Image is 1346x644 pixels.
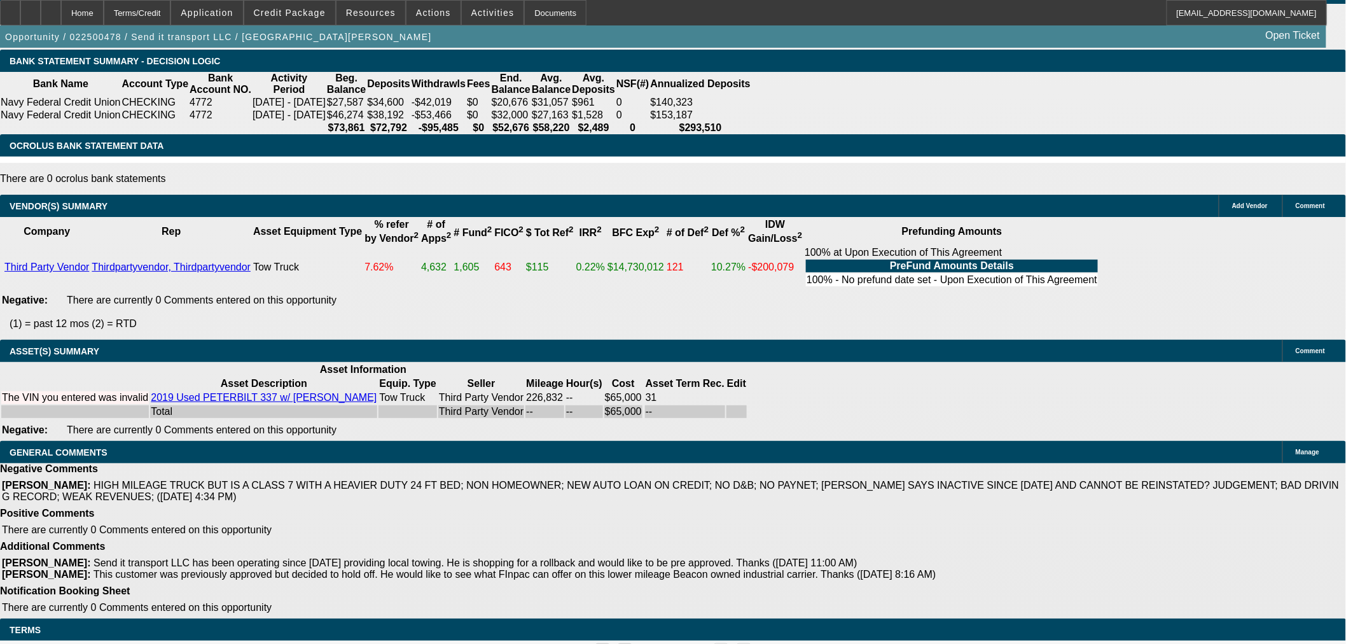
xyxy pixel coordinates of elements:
[171,1,242,25] button: Application
[252,109,326,122] td: [DATE] - [DATE]
[468,378,496,389] b: Seller
[254,8,326,18] span: Credit Package
[491,122,531,134] th: $52,676
[10,141,163,151] span: OCROLUS BANK STATEMENT DATA
[121,109,190,122] td: CHECKING
[526,227,574,238] b: $ Tot Ref
[67,424,336,435] span: There are currently 0 Comments entered on this opportunity
[221,378,307,389] b: Asset Description
[525,391,564,404] td: 226,832
[491,96,531,109] td: $20,676
[525,246,574,288] td: $115
[5,32,432,42] span: Opportunity / 022500478 / Send it transport LLC / [GEOGRAPHIC_DATA][PERSON_NAME]
[189,109,252,122] td: 4772
[616,122,650,134] th: 0
[579,227,602,238] b: IRR
[1296,347,1325,354] span: Comment
[438,391,524,404] td: Third Party Vendor
[244,1,335,25] button: Credit Package
[189,96,252,109] td: 4772
[526,378,564,389] b: Mileage
[604,405,642,418] td: $65,000
[181,8,233,18] span: Application
[651,109,751,121] div: $153,187
[253,246,363,288] td: Tow Truck
[421,219,451,244] b: # of Apps
[2,480,1339,502] span: HIGH MILEAGE TRUCK BUT IS A CLASS 7 WITH A HEAVIER DUTY 24 FT BED; NON HOMEOWNER; NEW AUTO LOAN O...
[798,230,802,240] sup: 2
[571,109,616,122] td: $1,528
[616,109,650,122] td: 0
[2,524,272,535] span: There are currently 0 Comments entered on this opportunity
[569,225,573,234] sup: 2
[466,72,490,96] th: Fees
[326,72,366,96] th: Beg. Balance
[252,72,326,96] th: Activity Period
[666,246,709,288] td: 121
[454,246,493,288] td: 1,605
[565,405,603,418] td: --
[1296,449,1319,456] span: Manage
[2,602,272,613] span: There are currently 0 Comments entered on this opportunity
[326,109,366,122] td: $46,274
[565,391,603,404] td: --
[151,392,377,403] a: 2019 Used PETERBILT 337 w/ [PERSON_NAME]
[2,424,48,435] b: Negative:
[10,201,108,211] span: VENDOR(S) SUMMARY
[121,96,190,109] td: CHECKING
[364,246,419,288] td: 7.62%
[655,225,659,234] sup: 2
[748,219,802,244] b: IDW Gain/Loss
[414,230,419,240] sup: 2
[646,378,725,389] b: Asset Term Rec.
[597,225,601,234] sup: 2
[1232,202,1268,209] span: Add Vendor
[571,96,616,109] td: $961
[2,569,91,580] b: [PERSON_NAME]:
[253,226,362,237] b: Asset Equipment Type
[366,72,411,96] th: Deposits
[364,219,419,244] b: % refer by Vendor
[494,227,524,238] b: FICO
[616,96,650,109] td: 0
[1296,202,1325,209] span: Comment
[378,377,436,390] th: Equip. Type
[366,109,411,122] td: $38,192
[447,230,451,240] sup: 2
[378,391,436,404] td: Tow Truck
[902,226,1003,237] b: Prefunding Amounts
[94,569,936,580] span: This customer was previously approved but decided to hold off. He would like to see what FInpac c...
[416,8,451,18] span: Actions
[712,227,745,238] b: Def %
[94,557,857,568] span: Send it transport LLC has been operating since [DATE] providing local towing. He is shopping for ...
[525,405,564,418] td: --
[805,247,1099,288] div: 100% at Upon Execution of This Agreement
[10,346,99,356] span: ASSET(S) SUMMARY
[336,1,405,25] button: Resources
[10,625,41,635] span: Terms
[2,480,91,491] b: [PERSON_NAME]:
[613,227,660,238] b: BFC Exp
[711,246,746,288] td: 10.27%
[704,225,709,234] sup: 2
[2,295,48,305] b: Negative:
[462,1,524,25] button: Activities
[411,109,466,122] td: -$53,466
[531,96,571,109] td: $31,057
[519,225,524,234] sup: 2
[650,72,751,96] th: Annualized Deposits
[747,246,803,288] td: -$200,079
[466,109,490,122] td: $0
[10,56,221,66] span: Bank Statement Summary - Decision Logic
[454,227,492,238] b: # Fund
[4,262,89,272] a: Third Party Vendor
[24,226,70,237] b: Company
[1261,25,1325,46] a: Open Ticket
[252,96,326,109] td: [DATE] - [DATE]
[494,246,524,288] td: 643
[487,225,492,234] sup: 2
[411,72,466,96] th: Withdrawls
[576,246,606,288] td: 0.22%
[406,1,461,25] button: Actions
[604,391,642,404] td: $65,000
